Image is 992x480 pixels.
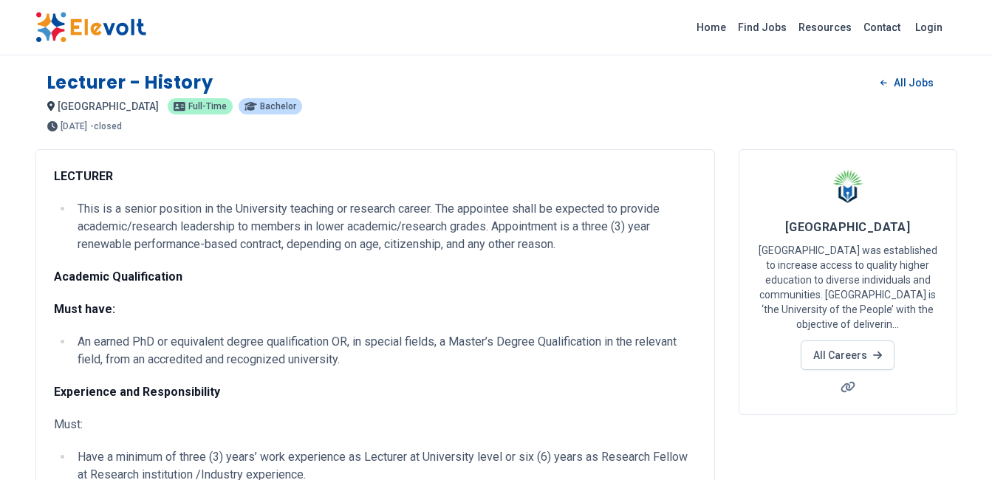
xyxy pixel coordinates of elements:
img: Umma University [829,168,866,205]
img: Elevolt [35,12,146,43]
a: All Jobs [869,72,945,94]
strong: Academic Qualification [54,270,182,284]
a: Resources [793,16,858,39]
strong: LECTURER [54,169,113,183]
a: Login [906,13,951,42]
h1: Lecturer - History [47,71,213,95]
span: Bachelor [260,102,296,111]
span: [GEOGRAPHIC_DATA] [785,220,911,234]
a: Home [691,16,732,39]
li: An earned PhD or equivalent degree qualification OR, in special fields, a Master’s Degree Qualifi... [73,333,697,368]
strong: Experience and Responsibility [54,385,220,399]
a: All Careers [801,340,894,370]
p: [GEOGRAPHIC_DATA] was established to increase access to quality higher education to diverse indiv... [757,243,939,332]
span: [DATE] [61,122,87,131]
p: - closed [90,122,122,131]
span: [GEOGRAPHIC_DATA] [58,100,159,112]
p: Must: [54,416,697,433]
strong: Must have: [54,302,115,316]
li: This is a senior position in the University teaching or research career. The appointee shall be e... [73,200,697,253]
a: Find Jobs [732,16,793,39]
span: Full-time [188,102,227,111]
a: Contact [858,16,906,39]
